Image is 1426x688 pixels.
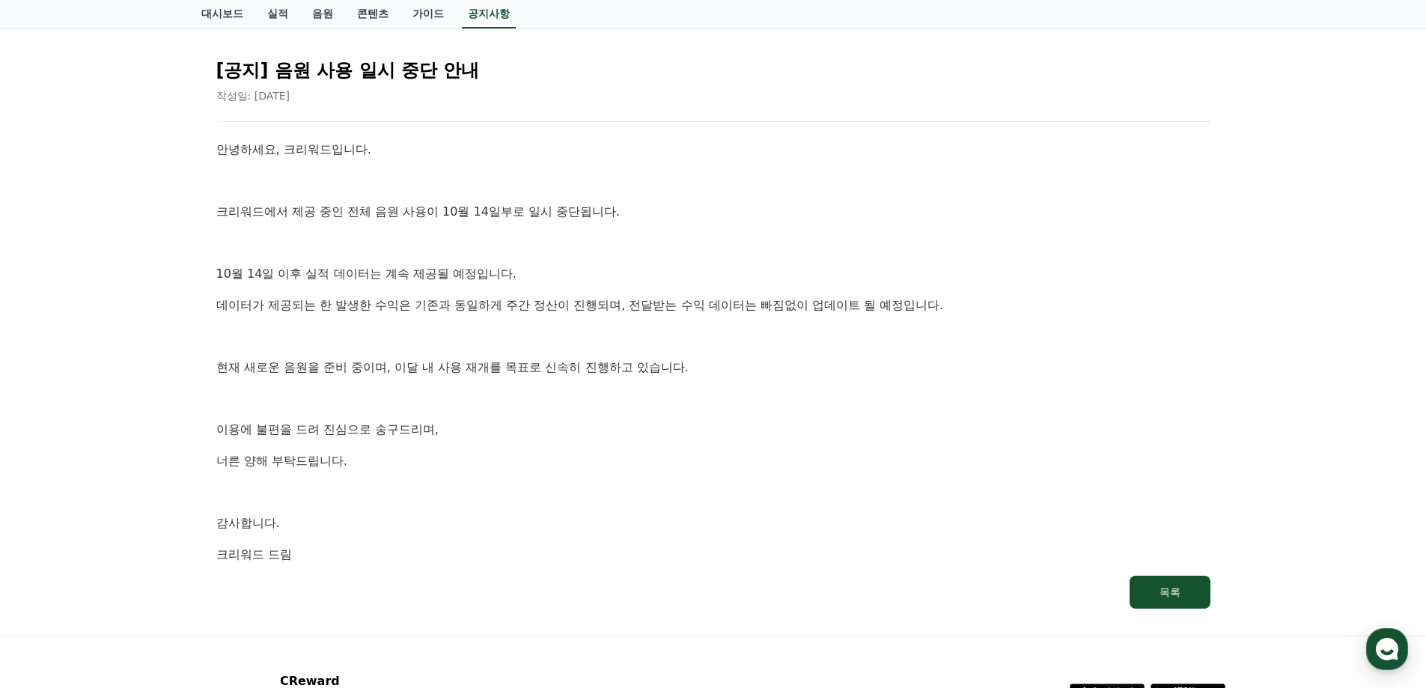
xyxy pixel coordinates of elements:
p: 이용에 불편을 드려 진심으로 송구드리며, [216,420,1210,439]
p: 안녕하세요, 크리워드입니다. [216,140,1210,159]
p: 크리워드 드림 [216,545,1210,564]
p: 10월 14일 이후 실적 데이터는 계속 제공될 예정입니다. [216,264,1210,284]
a: 설정 [193,475,287,512]
span: 홈 [47,497,56,509]
span: 작성일: [DATE] [216,90,290,102]
p: 너른 양해 부탁드립니다. [216,451,1210,471]
span: 설정 [231,497,249,509]
h2: [공지] 음원 사용 일시 중단 안내 [216,58,1210,82]
a: 목록 [216,576,1210,609]
a: 대화 [99,475,193,512]
p: 감사합니다. [216,514,1210,533]
p: 크리워드에서 제공 중인 전체 음원 사용이 10월 14일부로 일시 중단됩니다. [216,202,1210,222]
span: 대화 [137,498,155,510]
p: 데이터가 제공되는 한 발생한 수익은 기존과 동일하게 주간 정산이 진행되며, 전달받는 수익 데이터는 빠짐없이 업데이트 될 예정입니다. [216,296,1210,315]
p: 현재 새로운 음원을 준비 중이며, 이달 내 사용 재개를 목표로 신속히 진행하고 있습니다. [216,358,1210,377]
a: 홈 [4,475,99,512]
div: 목록 [1160,585,1180,600]
button: 목록 [1130,576,1210,609]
